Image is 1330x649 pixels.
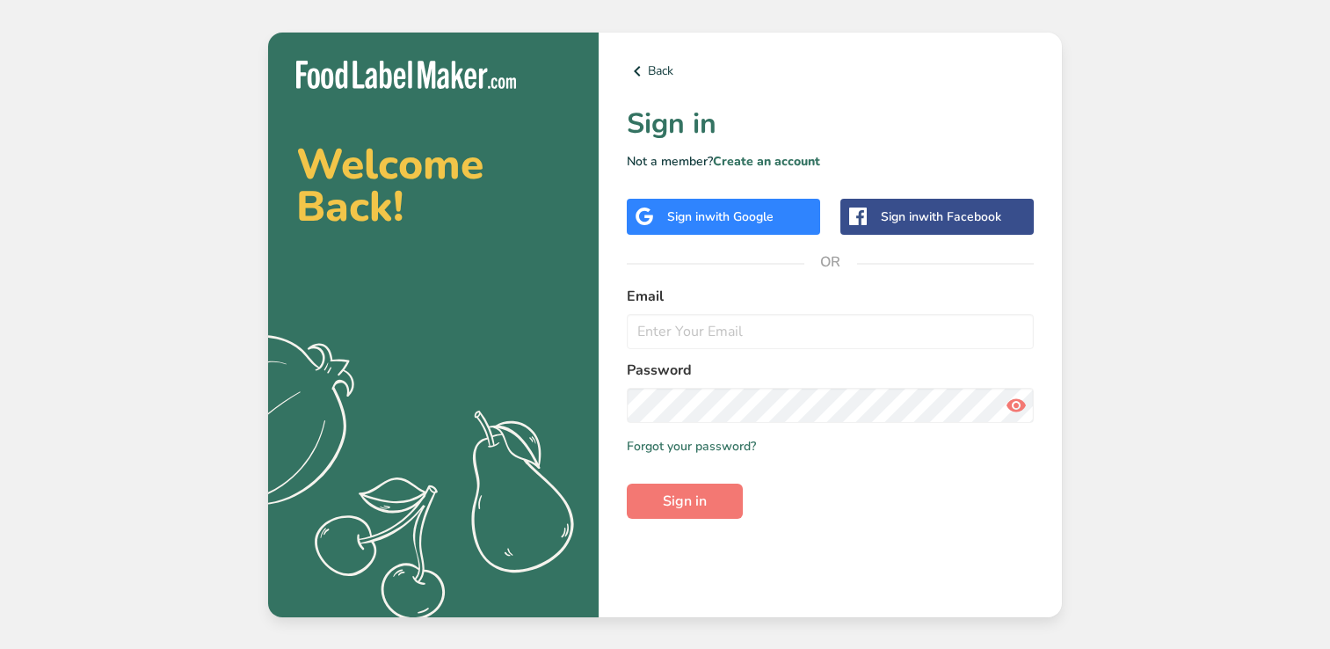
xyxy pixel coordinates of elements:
[627,484,743,519] button: Sign in
[627,152,1034,171] p: Not a member?
[713,153,820,170] a: Create an account
[881,208,1001,226] div: Sign in
[627,314,1034,349] input: Enter Your Email
[663,491,707,512] span: Sign in
[627,286,1034,307] label: Email
[667,208,774,226] div: Sign in
[919,208,1001,225] span: with Facebook
[296,61,516,90] img: Food Label Maker
[804,236,857,288] span: OR
[705,208,774,225] span: with Google
[296,143,571,228] h2: Welcome Back!
[627,360,1034,381] label: Password
[627,437,756,456] a: Forgot your password?
[627,61,1034,82] a: Back
[627,103,1034,145] h1: Sign in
